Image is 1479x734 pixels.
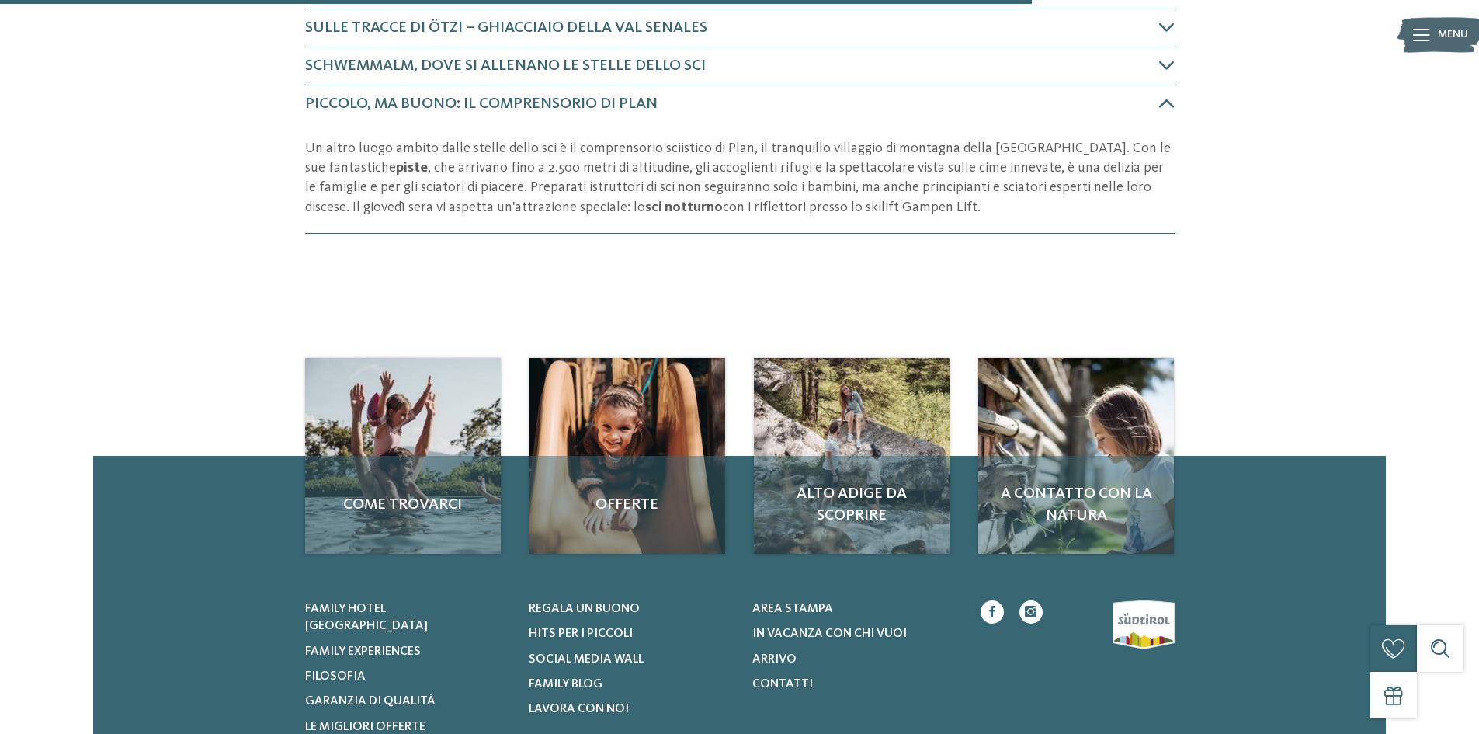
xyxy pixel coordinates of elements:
[305,693,509,710] a: Garanzia di qualità
[529,651,733,668] a: Social Media Wall
[305,721,425,733] span: Le migliori offerte
[529,676,733,693] a: Family Blog
[754,358,950,554] img: Sciare a Merano: siete pronti?
[529,678,602,691] span: Family Blog
[752,653,797,666] span: Arrivo
[305,358,501,554] img: Sciare a Merano: siete pronti?
[769,483,934,527] span: Alto Adige da scoprire
[529,358,725,554] img: Sciare a Merano: siete pronti?
[305,96,658,112] span: Piccolo, ma buono: il comprensorio di Plan
[752,678,813,691] span: Contatti
[645,200,723,214] strong: sci notturno
[529,703,629,715] span: Lavora con noi
[529,653,644,666] span: Social Media Wall
[978,358,1174,554] a: Sciare a Merano: siete pronti? A contatto con la natura
[305,139,1175,217] p: Un altro luogo ambito dalle stelle dello sci è il comprensorio sciistico di Plan, il tranquillo v...
[754,358,950,554] a: Sciare a Merano: siete pronti? Alto Adige da scoprire
[305,58,706,74] span: Schwemmalm, dove si allenano le stelle dello sci
[752,676,956,693] a: Contatti
[305,695,436,708] span: Garanzia di qualità
[305,643,509,660] a: Family experiences
[529,701,733,718] a: Lavora con noi
[305,668,509,685] a: Filosofia
[321,494,485,516] span: Come trovarci
[752,603,833,615] span: Area stampa
[545,494,710,516] span: Offerte
[305,20,707,36] span: Sulle tracce di Ötzi – Ghiacciaio della Val Senales
[752,600,956,617] a: Area stampa
[978,358,1174,554] img: Sciare a Merano: siete pronti?
[305,358,501,554] a: Sciare a Merano: siete pronti? Come trovarci
[529,603,640,615] span: Regala un buono
[305,645,421,658] span: Family experiences
[752,625,956,642] a: In vacanza con chi vuoi
[305,670,366,683] span: Filosofia
[994,483,1158,527] span: A contatto con la natura
[529,625,733,642] a: Hits per i piccoli
[529,358,725,554] a: Sciare a Merano: siete pronti? Offerte
[396,161,428,175] strong: piste
[305,603,428,632] span: Family hotel [GEOGRAPHIC_DATA]
[529,600,733,617] a: Regala un buono
[529,628,633,640] span: Hits per i piccoli
[752,651,956,668] a: Arrivo
[752,628,907,640] span: In vacanza con chi vuoi
[305,600,509,635] a: Family hotel [GEOGRAPHIC_DATA]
